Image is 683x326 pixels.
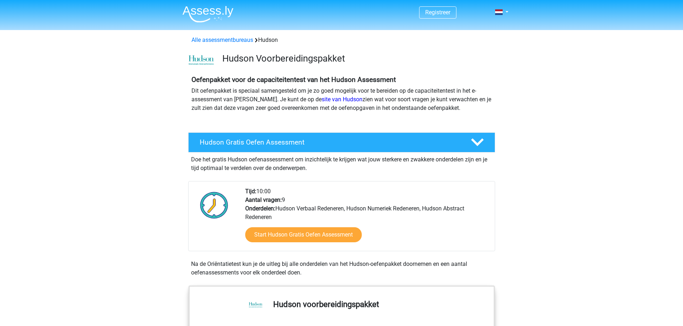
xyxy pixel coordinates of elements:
[245,196,282,203] b: Aantal vragen:
[182,6,233,23] img: Assessly
[240,187,494,251] div: 10:00 9 Hudson Verbaal Redeneren, Hudson Numeriek Redeneren, Hudson Abstract Redeneren
[191,76,396,84] b: Oefenpakket voor de capaciteitentest van het Hudson Assessment
[188,152,495,172] div: Doe het gratis Hudson oefenassessment om inzichtelijk te krijgen wat jouw sterkere en zwakkere on...
[245,188,256,195] b: Tijd:
[425,9,450,16] a: Registreer
[200,138,459,146] h4: Hudson Gratis Oefen Assessment
[222,53,489,64] h3: Hudson Voorbereidingspakket
[322,96,362,103] a: site van Hudson
[191,37,253,43] a: Alle assessmentbureaus
[189,55,214,65] img: cefd0e47479f4eb8e8c001c0d358d5812e054fa8.png
[191,87,492,112] p: Dit oefenpakket is speciaal samengesteld om je zo goed mogelijk voor te bereiden op de capaciteit...
[188,260,495,277] div: Na de Oriëntatietest kun je de uitleg bij alle onderdelen van het Hudson-oefenpakket doornemen en...
[185,132,498,152] a: Hudson Gratis Oefen Assessment
[196,187,232,223] img: Klok
[245,227,362,242] a: Start Hudson Gratis Oefen Assessment
[189,36,495,44] div: Hudson
[245,205,275,212] b: Onderdelen:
